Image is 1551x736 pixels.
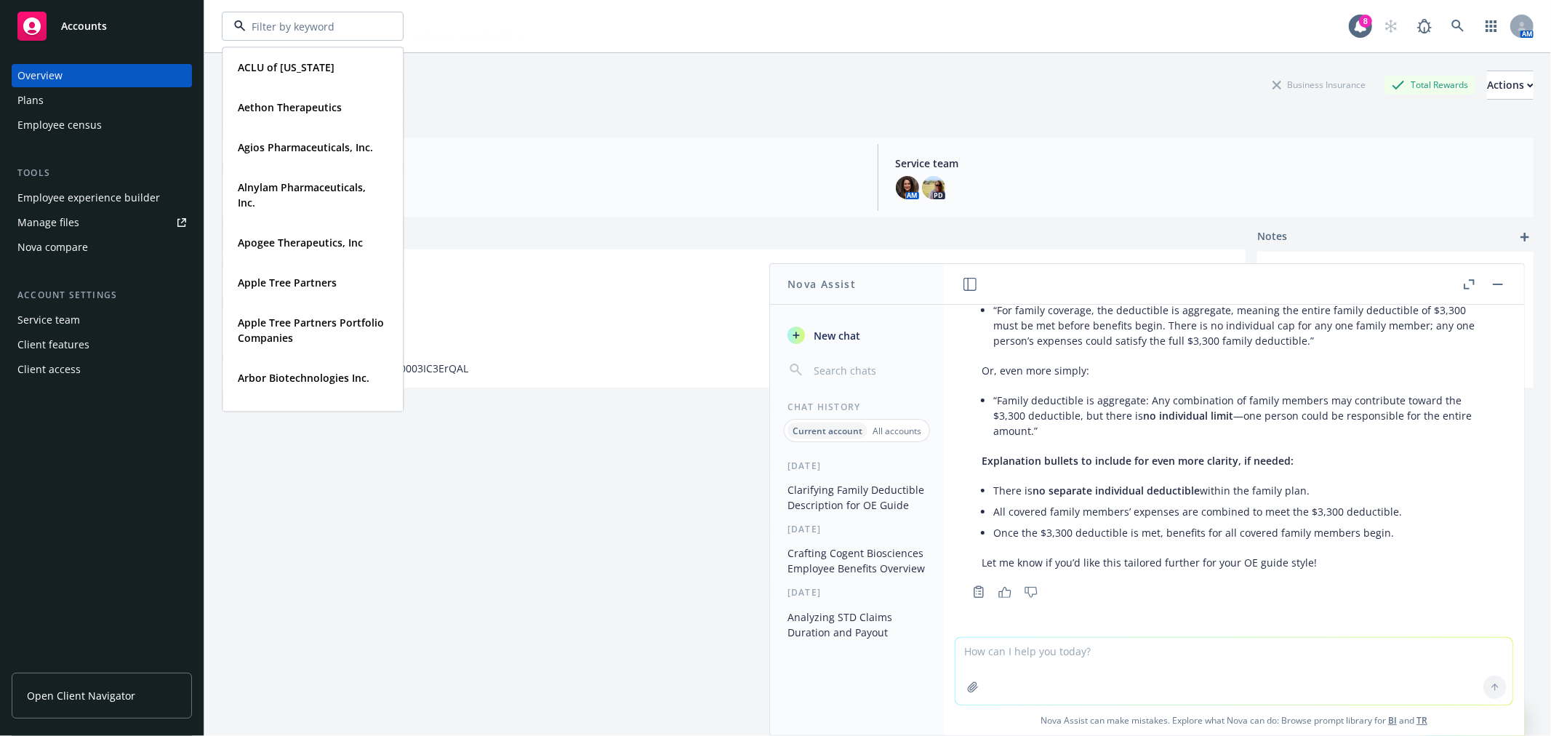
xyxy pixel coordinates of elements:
[238,316,384,345] strong: Apple Tree Partners Portfolio Companies
[782,541,932,580] button: Crafting Cogent Biosciences Employee Benefits Overview
[993,390,1486,441] li: “Family deductible is aggregate: Any combination of family members may contribute toward the $3,3...
[896,176,919,199] img: photo
[782,605,932,644] button: Analyzing STD Claims Duration and Payout
[462,52,723,68] span: Commercial
[17,308,80,332] div: Service team
[233,184,860,199] span: EB
[782,478,932,517] button: Clarifying Family Deductible Description for OE Guide
[12,308,192,332] a: Service team
[1143,409,1233,423] span: no individual limit
[1019,582,1043,602] button: Thumbs down
[12,358,192,381] a: Client access
[1516,228,1534,246] a: add
[12,288,192,303] div: Account settings
[365,361,468,376] span: 0018X00003IC3ErQAL
[233,156,860,171] span: Account type
[238,140,373,154] strong: Agios Pharmaceuticals, Inc.
[1265,76,1373,94] div: Business Insurance
[238,100,342,114] strong: Aethon Therapeutics
[993,480,1486,501] li: There is within the family plan.
[993,501,1486,522] li: All covered family members’ expenses are combined to meet the $3,300 deductible.
[1487,71,1534,99] div: Actions
[993,522,1486,543] li: Once the $3,300 deductible is met, benefits for all covered family members begin.
[1033,484,1200,497] span: no separate individual deductible
[982,555,1486,570] p: Let me know if you’d like this tailored further for your OE guide style!
[12,89,192,112] a: Plans
[17,64,63,87] div: Overview
[17,358,81,381] div: Client access
[793,425,862,437] p: Current account
[238,180,366,209] strong: Alnylam Pharmaceuticals, Inc.
[782,322,932,348] button: New chat
[12,236,192,259] a: Nova compare
[17,211,79,234] div: Manage files
[1359,15,1372,28] div: 8
[982,363,1486,378] p: Or, even more simply:
[27,688,135,703] span: Open Client Navigator
[811,360,926,380] input: Search chats
[1376,12,1406,41] a: Start snowing
[12,333,192,356] a: Client features
[1384,76,1475,94] div: Total Rewards
[1257,228,1287,246] span: Notes
[922,176,945,199] img: photo
[1388,714,1397,727] a: BI
[770,460,944,472] div: [DATE]
[238,411,363,425] strong: Atea Pharmaceuticals Inc
[17,236,88,259] div: Nova compare
[428,52,451,68] span: Type
[17,186,160,209] div: Employee experience builder
[428,73,449,89] span: FEIN
[246,19,374,34] input: Filter by keyword
[770,401,944,413] div: Chat History
[1410,12,1439,41] a: Report a Bug
[238,60,334,74] strong: ACLU of [US_STATE]
[12,113,192,137] a: Employee census
[238,236,363,249] strong: Apogee Therapeutics, Inc
[787,276,856,292] h1: Nova Assist
[972,585,985,599] svg: Copy to clipboard
[770,523,944,535] div: [DATE]
[873,425,921,437] p: All accounts
[1487,71,1534,100] button: Actions
[896,156,1523,171] span: Service team
[1443,12,1472,41] a: Search
[811,328,860,343] span: New chat
[1477,12,1506,41] a: Switch app
[12,64,192,87] a: Overview
[982,454,1294,468] span: Explanation bullets to include for even more clarity, if needed:
[1416,714,1427,727] a: TR
[12,166,192,180] div: Tools
[17,333,89,356] div: Client features
[238,276,337,289] strong: Apple Tree Partners
[238,371,369,385] strong: Arbor Biotechnologies Inc.
[17,89,44,112] div: Plans
[770,586,944,599] div: [DATE]
[993,300,1486,351] li: “For family coverage, the deductible is aggregate, meaning the entire family deductible of $3,300...
[12,211,192,234] a: Manage files
[416,29,513,43] strong: ACLU of [US_STATE]
[17,113,102,137] div: Employee census
[950,705,1518,735] span: Nova Assist can make mistakes. Explore what Nova can do: Browse prompt library for and
[61,20,107,32] span: Accounts
[462,73,723,89] span: [US_EMPLOYER_IDENTIFICATION_NUMBER]
[12,186,192,209] a: Employee experience builder
[12,6,192,47] a: Accounts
